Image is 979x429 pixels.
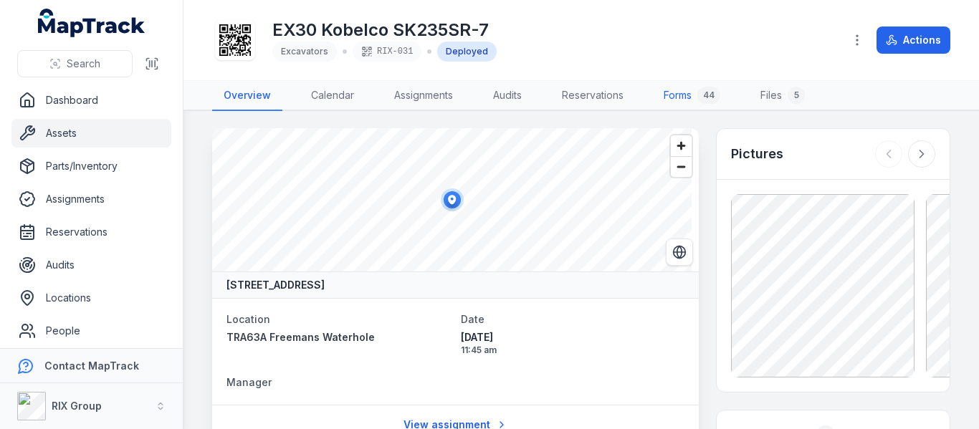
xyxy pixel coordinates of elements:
[461,330,684,344] span: [DATE]
[212,128,692,271] canvas: Map
[226,278,325,292] strong: [STREET_ADDRESS]
[671,156,692,177] button: Zoom out
[461,344,684,356] span: 11:45 am
[44,360,139,372] strong: Contact MapTrack
[697,87,720,104] div: 44
[11,317,171,345] a: People
[877,26,950,54] button: Actions
[461,313,484,325] span: Date
[482,81,533,111] a: Audits
[17,50,133,77] button: Search
[11,86,171,115] a: Dashboard
[652,81,732,111] a: Forms44
[437,42,497,62] div: Deployed
[11,251,171,279] a: Audits
[550,81,635,111] a: Reservations
[281,46,328,57] span: Excavators
[11,119,171,148] a: Assets
[67,57,100,71] span: Search
[461,330,684,356] time: 7/15/2025, 11:45:37 AM
[300,81,366,111] a: Calendar
[11,185,171,213] a: Assignments
[671,135,692,156] button: Zoom in
[731,144,783,164] h3: Pictures
[788,87,805,104] div: 5
[226,313,270,325] span: Location
[353,42,421,62] div: RIX-031
[383,81,464,111] a: Assignments
[52,400,102,412] strong: RIX Group
[749,81,816,111] a: Files5
[11,218,171,246] a: Reservations
[38,9,145,37] a: MapTrack
[272,19,497,42] h1: EX30 Kobelco SK235SR-7
[226,331,375,343] span: TRA63A Freemans Waterhole
[226,376,272,388] span: Manager
[212,81,282,111] a: Overview
[11,152,171,180] a: Parts/Inventory
[226,330,449,344] a: TRA63A Freemans Waterhole
[666,238,693,266] button: Switch to Satellite View
[11,284,171,312] a: Locations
